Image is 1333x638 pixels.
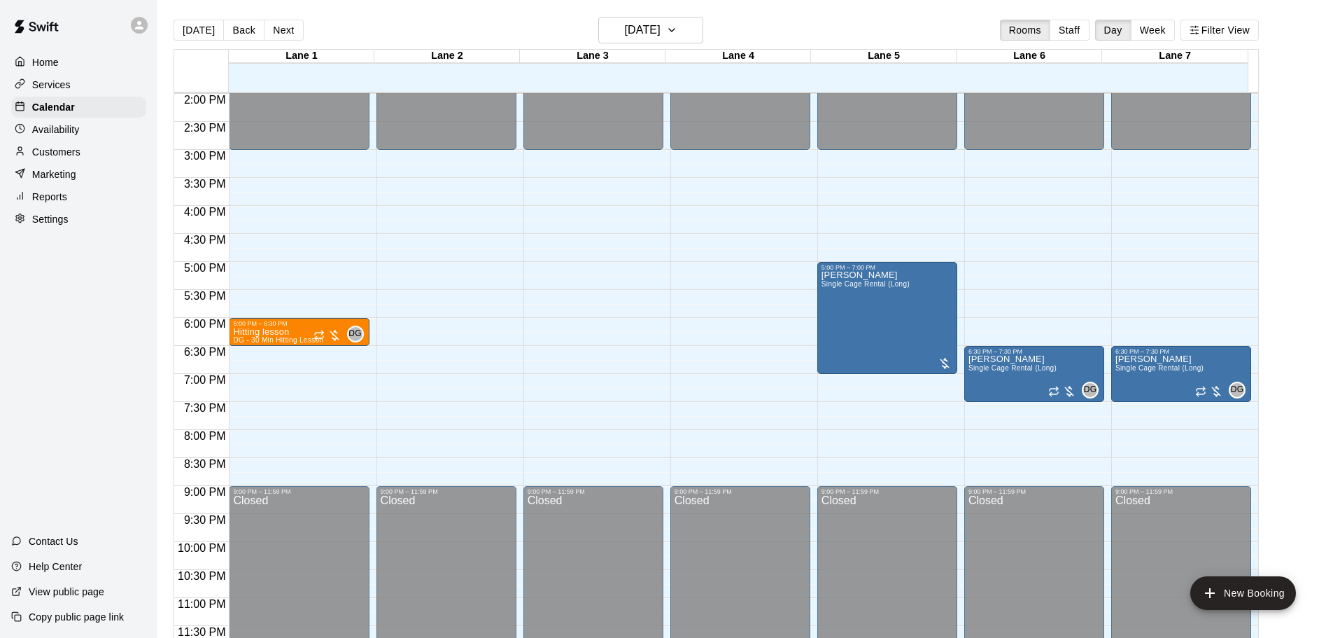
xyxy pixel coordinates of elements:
p: Calendar [32,100,75,114]
span: 5:30 PM [181,290,230,302]
span: Single Cage Rental (Long) [821,280,910,288]
button: Filter View [1180,20,1259,41]
button: Staff [1050,20,1089,41]
div: Lane 4 [665,50,811,63]
span: 6:30 PM [181,346,230,358]
button: add [1190,576,1296,610]
span: DG [1084,383,1097,397]
span: DG [348,327,362,341]
p: Reports [32,190,67,204]
span: 9:30 PM [181,514,230,526]
span: 8:00 PM [181,430,230,442]
button: Rooms [1000,20,1050,41]
a: Availability [11,119,146,140]
p: View public page [29,585,104,599]
span: Single Cage Rental (Long) [1115,364,1204,372]
div: 9:00 PM – 11:59 PM [233,488,365,495]
a: Home [11,52,146,73]
span: 10:30 PM [174,570,229,582]
a: Reports [11,186,146,207]
button: Next [264,20,303,41]
a: Settings [11,209,146,230]
span: 4:00 PM [181,206,230,218]
div: 9:00 PM – 11:59 PM [675,488,806,495]
button: Day [1095,20,1131,41]
p: Settings [32,212,69,226]
a: Calendar [11,97,146,118]
div: 9:00 PM – 11:59 PM [821,488,953,495]
span: DG - 30 Min Hitting Lesson [233,336,323,344]
a: Marketing [11,164,146,185]
span: 3:30 PM [181,178,230,190]
p: Copy public page link [29,610,124,624]
p: Customers [32,145,80,159]
span: Recurring event [1048,386,1059,397]
span: 4:30 PM [181,234,230,246]
p: Contact Us [29,534,78,548]
button: [DATE] [174,20,224,41]
span: 11:30 PM [174,626,229,638]
div: 6:00 PM – 6:30 PM [233,320,365,327]
div: 9:00 PM – 11:59 PM [968,488,1100,495]
div: 6:30 PM – 7:30 PM [968,348,1100,355]
button: Week [1131,20,1175,41]
span: 2:00 PM [181,94,230,106]
span: 7:00 PM [181,374,230,386]
p: Marketing [32,167,76,181]
div: 6:00 PM – 6:30 PM: Hitting lesson [229,318,369,346]
span: 3:00 PM [181,150,230,162]
div: 6:30 PM – 7:30 PM: Sassy Sluggers [1111,346,1251,402]
span: Recurring event [313,330,325,341]
div: 6:30 PM – 7:30 PM [1115,348,1247,355]
div: 9:00 PM – 11:59 PM [528,488,659,495]
button: [DATE] [598,17,703,43]
div: Lane 1 [229,50,374,63]
p: Home [32,55,59,69]
div: Lane 7 [1102,50,1248,63]
span: Single Cage Rental (Long) [968,364,1057,372]
span: Recurring event [1195,386,1206,397]
span: 10:00 PM [174,542,229,554]
div: 5:00 PM – 7:00 PM: Corey Treyes [817,262,957,374]
p: Help Center [29,560,82,574]
span: 9:00 PM [181,486,230,498]
span: 2:30 PM [181,122,230,134]
a: Customers [11,141,146,162]
span: 8:30 PM [181,458,230,470]
div: 5:00 PM – 7:00 PM [821,264,953,271]
span: Daniel Gonzalez [1234,382,1246,398]
div: 9:00 PM – 11:59 PM [1115,488,1247,495]
span: DG [1231,383,1244,397]
div: Lane 2 [374,50,520,63]
h6: [DATE] [625,20,661,40]
a: Services [11,74,146,95]
div: Lane 6 [957,50,1102,63]
div: Daniel Gonzalez [1229,382,1246,398]
span: 5:00 PM [181,262,230,274]
div: Lane 3 [520,50,665,63]
div: Daniel Gonzalez [347,326,364,342]
span: Daniel Gonzalez [1087,382,1099,398]
span: 7:30 PM [181,402,230,414]
div: 9:00 PM – 11:59 PM [381,488,512,495]
span: Daniel Gonzalez [353,326,364,342]
div: 6:30 PM – 7:30 PM: Sassy Sluggers [964,346,1104,402]
span: 6:00 PM [181,318,230,330]
button: Back [223,20,265,41]
div: Lane 5 [811,50,957,63]
p: Availability [32,123,80,137]
span: 11:00 PM [174,598,229,610]
div: Daniel Gonzalez [1082,382,1099,398]
p: Services [32,78,71,92]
